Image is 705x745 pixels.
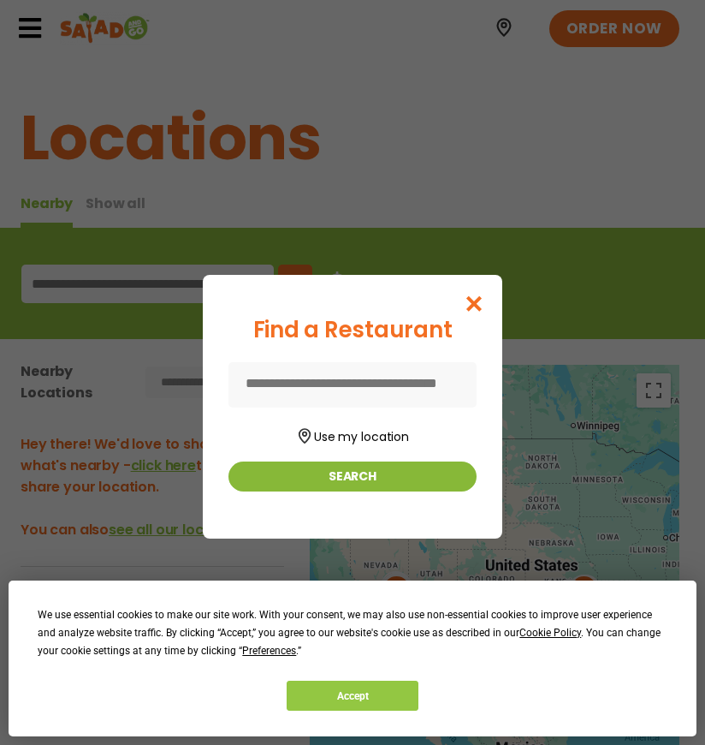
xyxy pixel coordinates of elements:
[9,581,696,736] div: Cookie Consent Prompt
[447,275,502,332] button: Close modal
[38,606,666,660] div: We use essential cookies to make our site work. With your consent, we may also use non-essential ...
[228,462,477,492] button: Search
[228,313,477,347] div: Find a Restaurant
[287,681,418,711] button: Accept
[228,423,477,446] button: Use my location
[242,645,296,657] span: Preferences
[519,627,581,639] span: Cookie Policy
